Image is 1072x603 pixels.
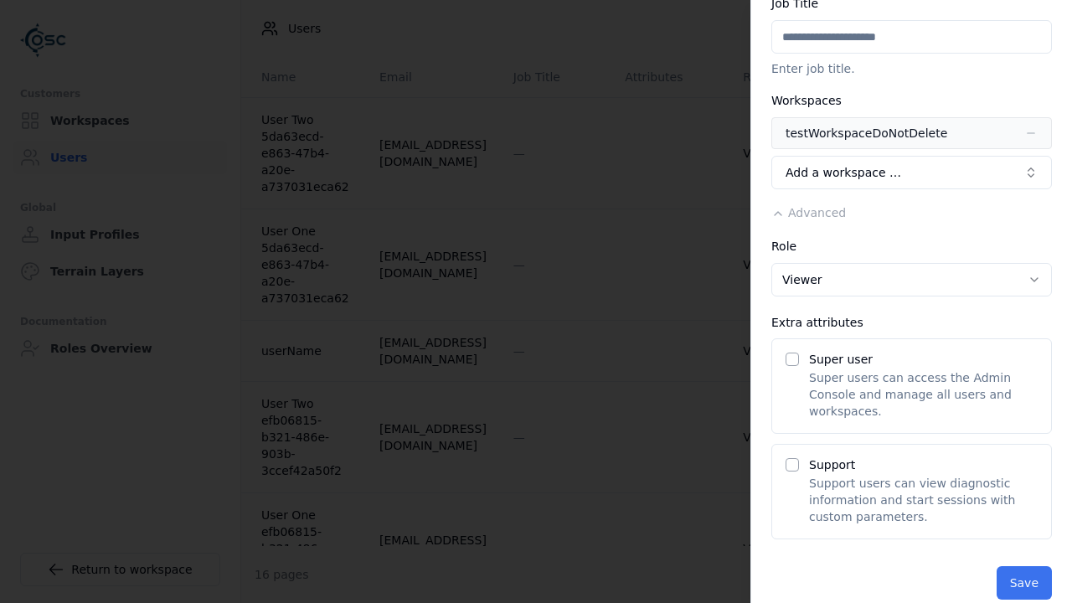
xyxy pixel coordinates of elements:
[771,94,842,107] label: Workspaces
[809,353,873,366] label: Super user
[997,566,1052,600] button: Save
[771,204,846,221] button: Advanced
[771,60,1052,77] p: Enter job title.
[809,475,1038,525] p: Support users can view diagnostic information and start sessions with custom parameters.
[809,458,855,472] label: Support
[771,317,1052,328] div: Extra attributes
[788,206,846,219] span: Advanced
[786,164,901,181] span: Add a workspace …
[786,125,947,142] div: testWorkspaceDoNotDelete
[809,369,1038,420] p: Super users can access the Admin Console and manage all users and workspaces.
[771,240,796,253] label: Role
